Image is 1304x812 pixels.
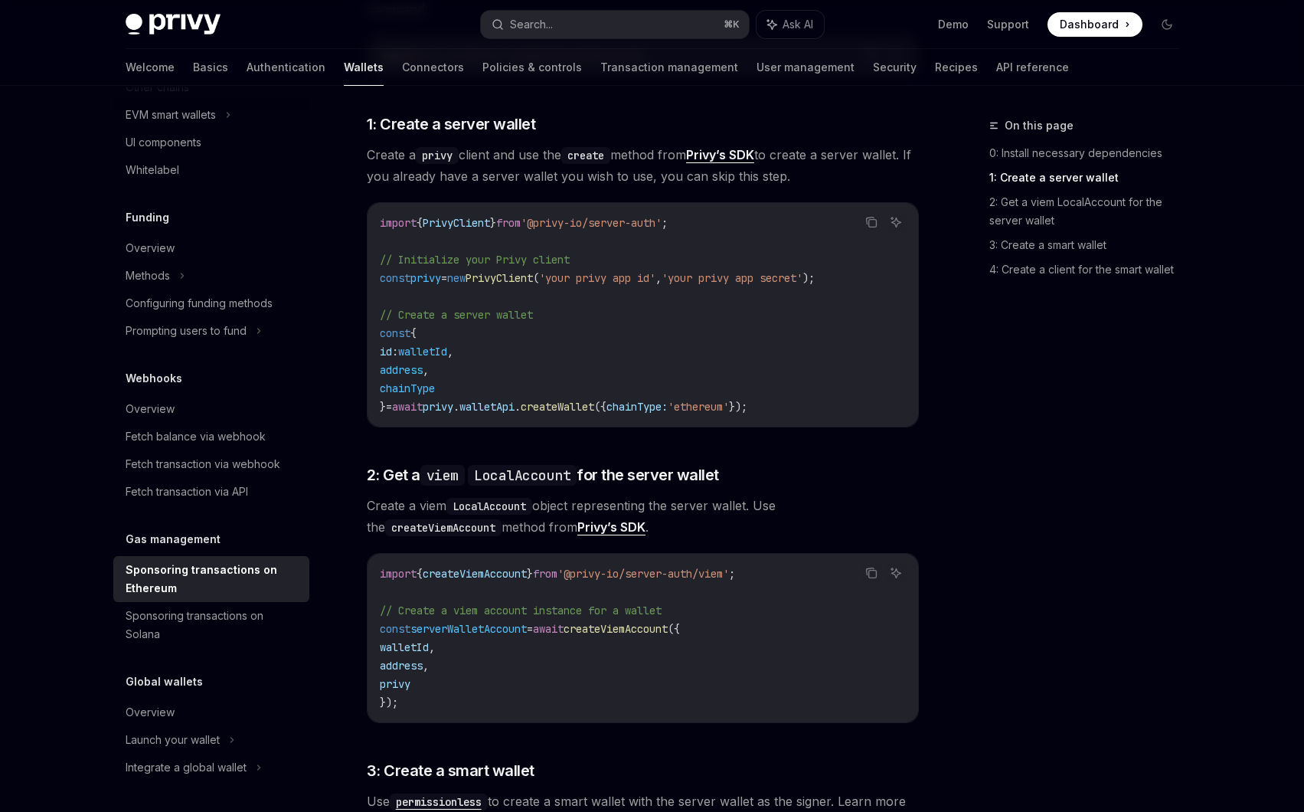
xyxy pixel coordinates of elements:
a: Privy’s SDK [577,519,645,535]
span: } [490,216,496,230]
a: Fetch transaction via API [113,478,309,506]
span: id [380,345,392,359]
span: , [429,640,435,654]
span: createViemAccount [423,567,527,581]
span: = [386,400,392,414]
a: Policies & controls [482,49,582,86]
span: // Initialize your Privy client [380,253,570,267]
span: const [380,622,410,636]
a: Demo [938,17,969,32]
span: Dashboard [1060,17,1119,32]
img: dark logo [126,14,221,35]
span: walletId [380,640,429,654]
div: EVM smart wallets [126,106,216,124]
button: Copy the contents from the code block [861,563,881,583]
span: 1: Create a server wallet [367,113,536,135]
a: Fetch transaction via webhook [113,450,309,478]
code: LocalAccount [468,465,577,486]
a: Overview [113,699,309,726]
span: walletId [398,345,447,359]
span: const [380,326,410,340]
span: ); [802,271,815,285]
span: ( [533,271,539,285]
span: privy [410,271,441,285]
div: Sponsoring transactions on Ethereum [126,561,300,598]
a: Sponsoring transactions on Solana [113,602,309,648]
span: }); [380,696,398,709]
a: Authentication [247,49,325,86]
span: On this page [1005,116,1074,135]
code: permissionless [390,794,488,810]
a: 3: Create a smart wallet [989,233,1191,257]
a: API reference [996,49,1069,86]
button: Copy the contents from the code block [861,212,881,232]
a: User management [757,49,855,86]
span: Create a client and use the method from to create a server wallet. If you already have a server w... [367,144,919,187]
div: Launch your wallet [126,731,220,749]
a: Overview [113,234,309,262]
button: Ask AI [886,563,906,583]
div: Search... [510,15,553,34]
span: Ask AI [783,17,813,32]
span: { [417,567,423,581]
span: privy [423,400,453,414]
button: Search...⌘K [481,11,749,38]
span: import [380,567,417,581]
span: . [453,400,459,414]
span: serverWalletAccount [410,622,527,636]
div: Prompting users to fund [126,322,247,340]
span: chainType: [606,400,668,414]
div: Whitelabel [126,161,179,179]
span: '@privy-io/server-auth/viem' [557,567,729,581]
span: ; [662,216,668,230]
span: } [527,567,533,581]
span: . [515,400,521,414]
h5: Gas management [126,530,221,548]
div: Overview [126,703,175,722]
span: : [392,345,398,359]
span: { [410,326,417,340]
span: , [655,271,662,285]
a: Basics [193,49,228,86]
code: createViemAccount [385,519,502,536]
div: Fetch transaction via API [126,483,248,501]
h5: Funding [126,208,169,227]
span: const [380,271,410,285]
a: 0: Install necessary dependencies [989,141,1191,165]
button: Toggle dark mode [1155,12,1179,37]
a: Overview [113,395,309,423]
span: import [380,216,417,230]
div: Fetch transaction via webhook [126,455,280,473]
div: Methods [126,267,170,285]
a: Privy’s SDK [686,147,754,163]
div: Integrate a global wallet [126,758,247,777]
span: ({ [668,622,680,636]
span: 3: Create a smart wallet [367,760,534,781]
span: chainType [380,381,435,395]
a: Dashboard [1047,12,1142,37]
span: , [447,345,453,359]
span: from [496,216,521,230]
span: '@privy-io/server-auth' [521,216,662,230]
a: 1: Create a server wallet [989,165,1191,190]
span: 'ethereum' [668,400,729,414]
span: ({ [594,400,606,414]
span: 'your privy app id' [539,271,655,285]
button: Ask AI [886,212,906,232]
div: Configuring funding methods [126,294,273,313]
a: 2: Get a viem LocalAccount for the server wallet [989,190,1191,233]
a: Whitelabel [113,156,309,184]
code: viem [420,465,465,486]
span: PrivyClient [466,271,533,285]
div: Overview [126,400,175,418]
a: Configuring funding methods [113,290,309,317]
span: , [423,659,429,673]
code: create [561,147,610,164]
span: 'your privy app secret' [662,271,802,285]
code: LocalAccount [446,498,532,515]
a: Transaction management [600,49,738,86]
a: 4: Create a client for the smart wallet [989,257,1191,282]
span: new [447,271,466,285]
span: = [527,622,533,636]
a: Fetch balance via webhook [113,423,309,450]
